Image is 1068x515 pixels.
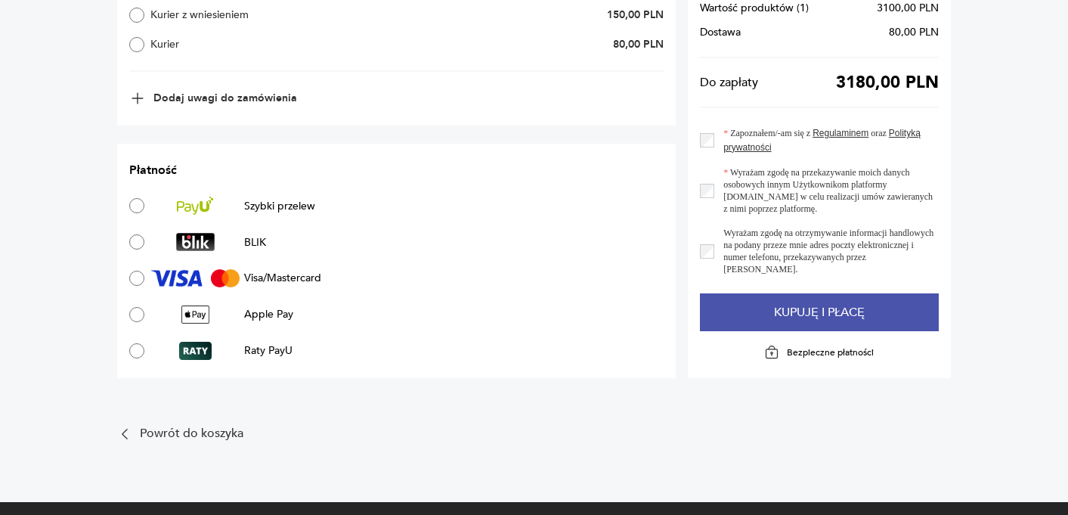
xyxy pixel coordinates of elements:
[787,346,874,358] p: Bezpieczne płatności
[700,293,939,331] button: Kupuję i płacę
[129,8,356,23] label: Kurier z wniesieniem
[129,271,144,286] input: Visa/MastercardVisa/Mastercard
[607,8,664,22] p: 150,00 PLN
[836,76,939,88] span: 3180,00 PLN
[613,37,664,51] p: 80,00 PLN
[700,2,809,14] span: Wartość produktów ( 1 )
[764,345,779,360] img: Ikona kłódki
[877,2,939,14] span: 3100,00 PLN
[140,429,243,439] p: Powrót do koszyka
[244,343,293,358] p: Raty PayU
[129,234,144,250] input: BLIKBLIK
[177,197,213,215] img: Szybki przelew
[129,162,664,178] h2: Płatność
[714,227,939,275] label: Wyrażam zgodę na otrzymywanie informacji handlowych na podany przeze mnie adres poczty elektronic...
[244,307,293,321] p: Apple Pay
[129,8,144,23] input: Kurier z wniesieniem
[723,128,921,153] a: Polityką prywatności
[714,126,939,154] label: Zapoznałem/-am się z oraz
[117,427,676,442] a: Powrót do koszyka
[181,306,210,324] img: Apple Pay
[179,342,212,360] img: Raty PayU
[129,198,144,213] input: Szybki przelewSzybki przelew
[129,37,356,52] label: Kurier
[176,233,215,251] img: BLIK
[244,235,266,250] p: BLIK
[129,307,144,322] input: Apple PayApple Pay
[151,269,240,287] img: Visa/Mastercard
[714,166,939,215] label: Wyrażam zgodę na przekazywanie moich danych osobowych innym Użytkownikom platformy [DOMAIN_NAME] ...
[700,26,741,39] span: Dostawa
[244,199,315,213] p: Szybki przelew
[244,271,321,285] p: Visa/Mastercard
[129,37,144,52] input: Kurier
[129,90,297,107] button: Dodaj uwagi do zamówienia
[700,76,758,88] span: Do zapłaty
[813,128,868,138] a: Regulaminem
[129,343,144,358] input: Raty PayURaty PayU
[889,26,939,39] span: 80,00 PLN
